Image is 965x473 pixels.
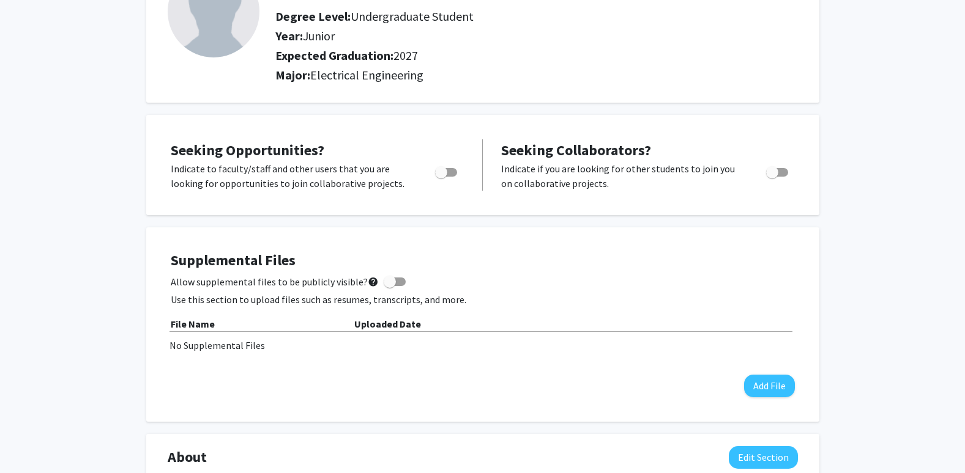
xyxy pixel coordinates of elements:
p: Use this section to upload files such as resumes, transcripts, and more. [171,292,795,307]
button: Edit About [729,446,798,469]
b: Uploaded Date [354,318,421,330]
h2: Degree Level: [275,9,712,24]
h4: Supplemental Files [171,252,795,269]
mat-icon: help [368,274,379,289]
iframe: Chat [9,418,52,464]
p: Indicate if you are looking for other students to join you on collaborative projects. [501,161,743,191]
span: Seeking Opportunities? [171,141,324,159]
div: No Supplemental Files [170,338,796,353]
span: Electrical Engineering [310,67,423,82]
div: Toggle [430,161,464,180]
span: Seeking Collaborators? [501,141,651,159]
span: 2027 [393,48,418,63]
span: About [168,446,207,468]
span: Undergraduate Student [351,9,474,24]
p: Indicate to faculty/staff and other users that you are looking for opportunities to join collabor... [171,161,412,191]
span: Allow supplemental files to be publicly visible? [171,274,379,289]
b: File Name [171,318,215,330]
h2: Year: [275,29,712,43]
div: Toggle [761,161,795,180]
span: Junior [303,28,335,43]
button: Add File [744,375,795,397]
h2: Expected Graduation: [275,48,712,63]
h2: Major: [275,68,797,82]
